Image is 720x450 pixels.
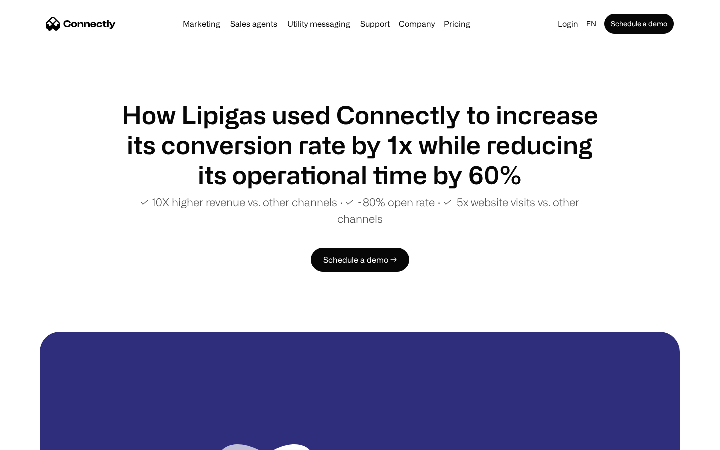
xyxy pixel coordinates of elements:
h1: How Lipigas used Connectly to increase its conversion rate by 1x while reducing its operational t... [120,100,600,190]
a: Login [554,17,582,31]
a: Marketing [179,20,224,28]
a: Sales agents [226,20,281,28]
a: Schedule a demo → [311,248,409,272]
a: Pricing [440,20,474,28]
div: en [586,17,596,31]
div: Company [399,17,435,31]
ul: Language list [20,432,60,446]
a: Schedule a demo [604,14,674,34]
a: Support [356,20,394,28]
p: ✓ 10X higher revenue vs. other channels ∙ ✓ ~80% open rate ∙ ✓ 5x website visits vs. other channels [120,194,600,227]
aside: Language selected: English [10,431,60,446]
a: Utility messaging [283,20,354,28]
